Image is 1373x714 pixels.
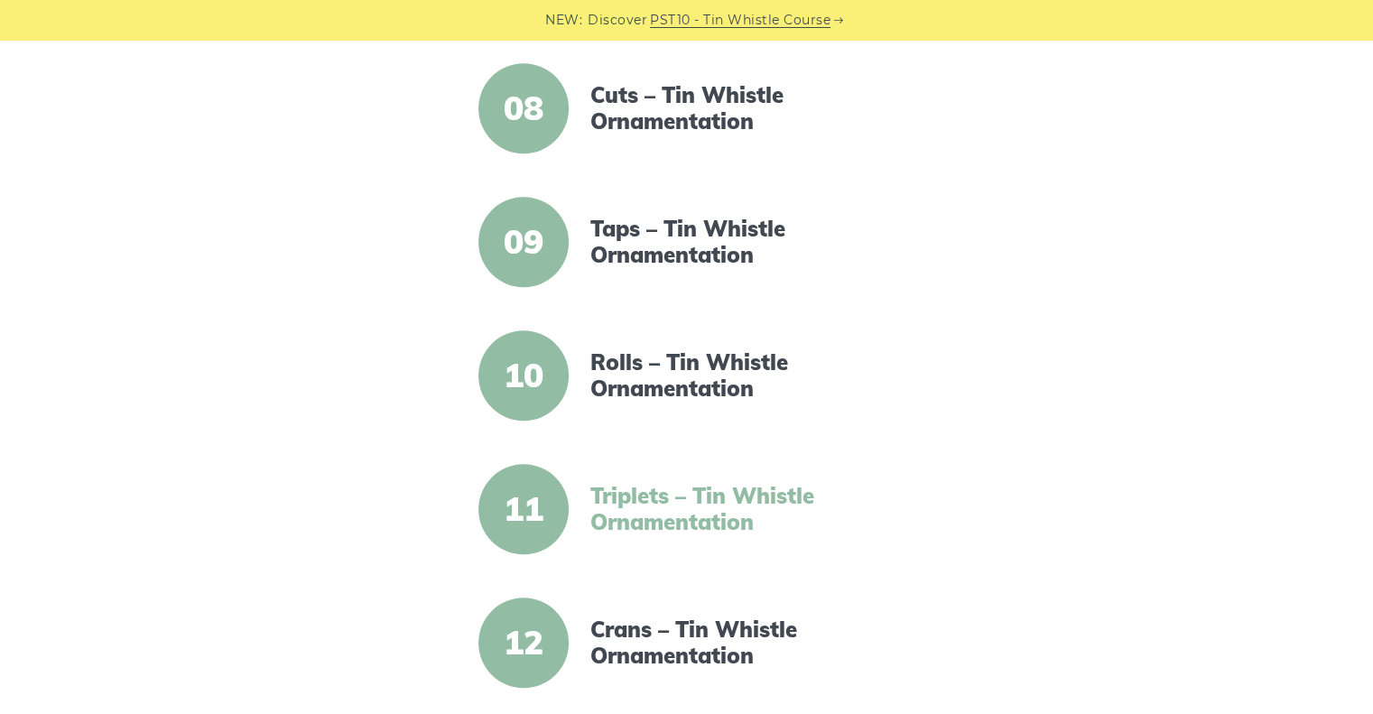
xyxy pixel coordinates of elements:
span: 11 [478,464,569,554]
span: 08 [478,63,569,153]
a: Cuts – Tin Whistle Ornamentation [590,82,901,134]
span: Discover [588,10,647,31]
a: Taps – Tin Whistle Ornamentation [590,216,901,268]
a: Rolls – Tin Whistle Ornamentation [590,349,901,402]
span: 09 [478,197,569,287]
a: Crans – Tin Whistle Ornamentation [590,617,901,669]
span: 10 [478,330,569,421]
a: Triplets – Tin Whistle Ornamentation [590,483,901,535]
span: 12 [478,598,569,688]
a: PST10 - Tin Whistle Course [650,10,830,31]
span: NEW: [545,10,582,31]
